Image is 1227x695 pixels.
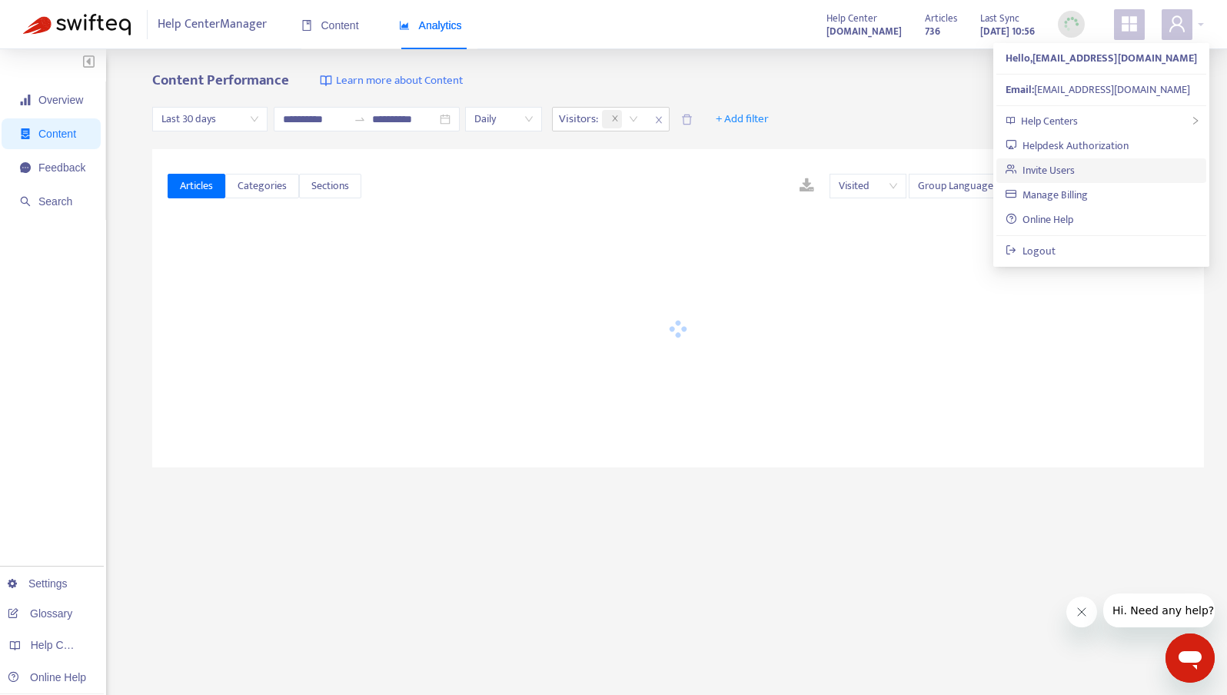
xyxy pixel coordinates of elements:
iframe: Close message [1066,597,1097,627]
span: search [20,196,31,207]
span: Content [38,128,76,140]
button: Sections [299,174,361,198]
span: Help Center Manager [158,10,267,39]
span: close [611,115,619,124]
button: Categories [225,174,299,198]
span: Overview [38,94,83,106]
a: Online Help [1006,211,1073,228]
button: + Add filter [704,107,780,131]
span: Group Languages [918,175,1022,198]
iframe: Button to launch messaging window [1165,633,1215,683]
span: message [20,162,31,173]
span: to [354,113,366,125]
span: Search [38,195,72,208]
span: Analytics [399,19,462,32]
a: Learn more about Content [320,72,463,90]
span: Last 30 days [161,108,258,131]
span: book [301,20,312,31]
span: Help Center [826,10,877,27]
img: Swifteq [23,14,131,35]
a: Logout [1006,242,1056,260]
a: Glossary [8,607,72,620]
b: Content Performance [152,68,289,92]
span: Visited [839,175,897,198]
a: Settings [8,577,68,590]
span: Learn more about Content [336,72,463,90]
span: Articles [925,10,957,27]
span: Content [301,19,359,32]
span: right [1191,116,1200,125]
span: + Add filter [716,110,769,128]
div: [EMAIL_ADDRESS][DOMAIN_NAME] [1006,81,1197,98]
span: Last Sync [980,10,1019,27]
span: appstore [1120,15,1139,33]
span: container [20,128,31,139]
span: Articles [180,178,213,195]
strong: Hello, [EMAIL_ADDRESS][DOMAIN_NAME] [1006,49,1197,67]
button: Articles [168,174,225,198]
span: user [1168,15,1186,33]
strong: [DOMAIN_NAME] [826,23,902,40]
span: Help Centers [1021,112,1078,130]
span: Help Centers [31,639,94,651]
a: Manage Billing [1006,186,1088,204]
span: close [649,111,669,129]
strong: [DATE] 10:56 [980,23,1035,40]
a: Online Help [8,671,86,683]
span: area-chart [399,20,410,31]
a: Helpdesk Authorization [1006,137,1129,155]
span: delete [681,114,693,125]
img: sync_loading.0b5143dde30e3a21642e.gif [1062,15,1081,34]
iframe: Message from company [1103,594,1215,627]
a: [DOMAIN_NAME] [826,22,902,40]
strong: Email: [1006,81,1034,98]
span: signal [20,95,31,105]
span: Feedback [38,161,85,174]
a: Invite Users [1006,161,1075,179]
span: Visitors : [553,108,600,131]
span: swap-right [354,113,366,125]
span: Daily [474,108,533,131]
span: Sections [311,178,349,195]
span: Categories [238,178,287,195]
strong: 736 [925,23,940,40]
img: image-link [320,75,332,87]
